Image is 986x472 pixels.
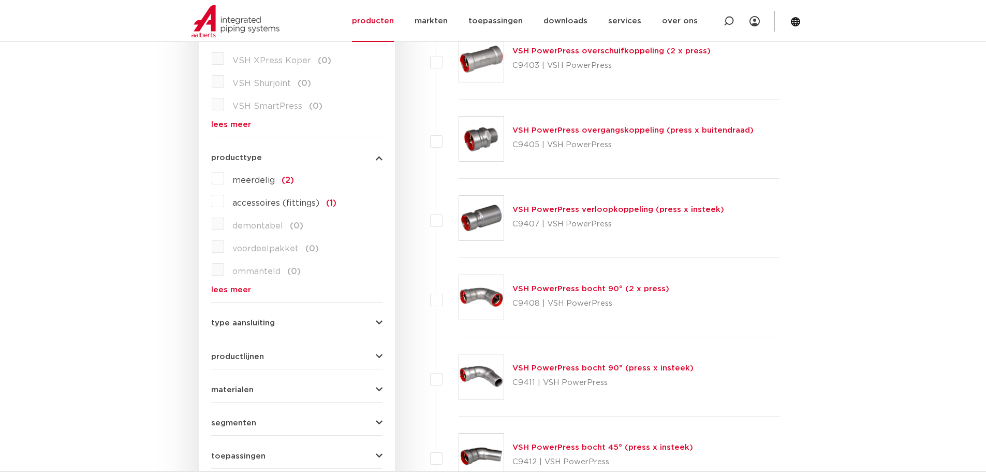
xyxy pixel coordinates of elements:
[512,444,693,451] a: VSH PowerPress bocht 45° (press x insteek)
[232,199,319,207] span: accessoires (fittings)
[232,79,291,88] span: VSH Shurjoint
[459,354,504,399] img: Thumbnail for VSH PowerPress bocht 90° (press x insteek)
[459,275,504,320] img: Thumbnail for VSH PowerPress bocht 90° (2 x press)
[211,353,382,361] button: productlijnen
[512,216,724,233] p: C9407 | VSH PowerPress
[512,137,754,153] p: C9405 | VSH PowerPress
[309,102,322,110] span: (0)
[211,319,275,327] span: type aansluiting
[459,37,504,82] img: Thumbnail for VSH PowerPress overschuifkoppeling (2 x press)
[287,267,301,276] span: (0)
[282,176,294,184] span: (2)
[459,117,504,161] img: Thumbnail for VSH PowerPress overgangskoppeling (press x buitendraad)
[232,222,283,230] span: demontabel
[211,452,266,460] span: toepassingen
[512,295,669,312] p: C9408 | VSH PowerPress
[512,47,711,55] a: VSH PowerPress overschuifkoppeling (2 x press)
[232,176,275,184] span: meerdelig
[290,222,303,230] span: (0)
[211,452,382,460] button: toepassingen
[232,267,281,276] span: ommanteld
[211,419,256,427] span: segmenten
[232,245,299,253] span: voordeelpakket
[305,245,319,253] span: (0)
[326,199,336,207] span: (1)
[232,56,311,65] span: VSH XPress Koper
[298,79,311,88] span: (0)
[512,206,724,213] a: VSH PowerPress verloopkoppeling (press x insteek)
[211,154,382,162] button: producttype
[512,364,694,372] a: VSH PowerPress bocht 90° (press x insteek)
[211,386,254,394] span: materialen
[211,319,382,327] button: type aansluiting
[512,126,754,134] a: VSH PowerPress overgangskoppeling (press x buitendraad)
[318,56,331,65] span: (0)
[512,285,669,293] a: VSH PowerPress bocht 90° (2 x press)
[459,196,504,240] img: Thumbnail for VSH PowerPress verloopkoppeling (press x insteek)
[512,58,711,74] p: C9403 | VSH PowerPress
[232,102,302,110] span: VSH SmartPress
[211,386,382,394] button: materialen
[211,353,264,361] span: productlijnen
[211,121,382,128] a: lees meer
[211,286,382,294] a: lees meer
[512,454,693,470] p: C9412 | VSH PowerPress
[512,375,694,391] p: C9411 | VSH PowerPress
[211,419,382,427] button: segmenten
[211,154,262,162] span: producttype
